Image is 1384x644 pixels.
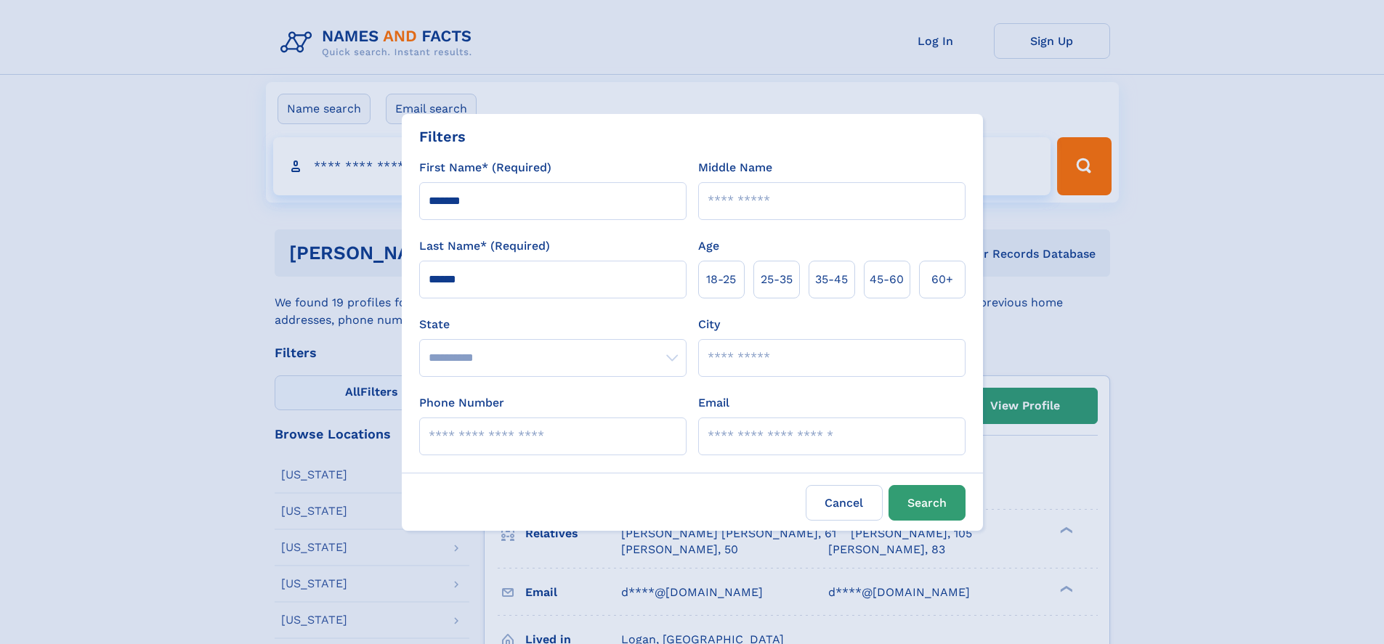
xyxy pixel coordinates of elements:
div: Filters [419,126,466,147]
span: 35‑45 [815,271,848,288]
label: Last Name* (Required) [419,237,550,255]
label: State [419,316,687,333]
label: Phone Number [419,394,504,412]
label: Middle Name [698,159,772,176]
span: 45‑60 [870,271,904,288]
label: Email [698,394,729,412]
span: 60+ [931,271,953,288]
label: First Name* (Required) [419,159,551,176]
span: 25‑35 [761,271,793,288]
label: City [698,316,720,333]
label: Age [698,237,719,255]
span: 18‑25 [706,271,736,288]
label: Cancel [806,485,883,521]
button: Search [889,485,966,521]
